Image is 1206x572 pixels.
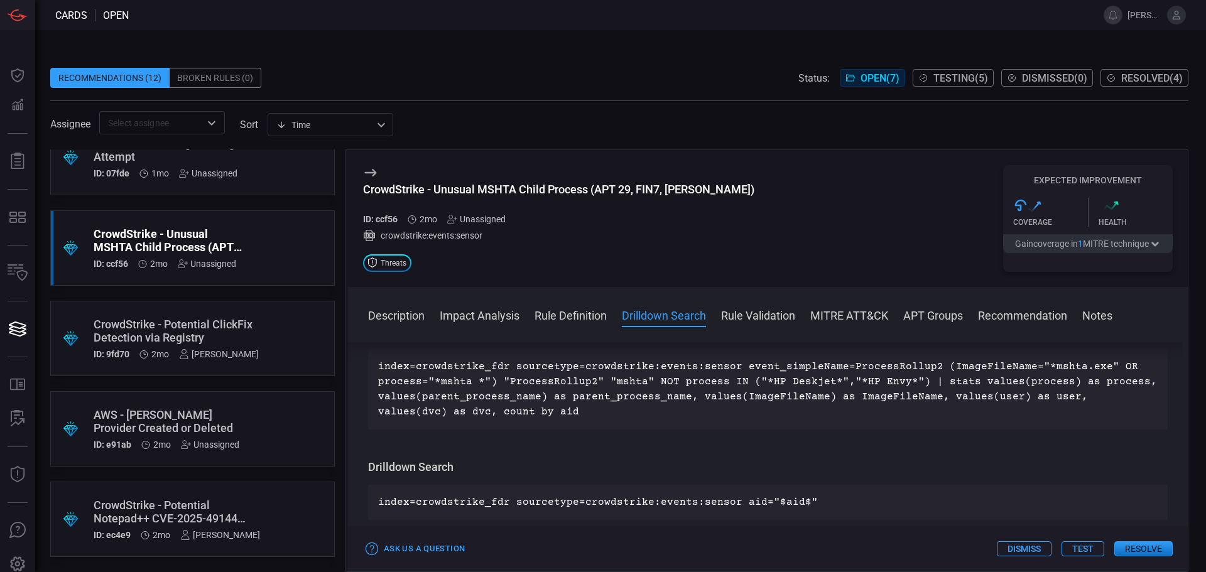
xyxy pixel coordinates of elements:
div: Health [1099,218,1173,227]
button: Ask Us A Question [3,515,33,546]
span: Testing ( 5 ) [933,72,988,84]
span: [PERSON_NAME].jadhav [1127,10,1162,20]
span: Open ( 7 ) [861,72,899,84]
span: Resolved ( 4 ) [1121,72,1183,84]
button: Impact Analysis [440,307,519,322]
div: Broken Rules (0) [170,68,261,88]
button: MITRE - Detection Posture [3,202,33,232]
div: Unassigned [181,440,239,450]
h5: Expected Improvement [1003,175,1173,185]
button: Notes [1082,307,1112,322]
button: Testing(5) [913,69,994,87]
div: Recommendations (12) [50,68,170,88]
span: 1 [1078,239,1083,249]
button: Description [368,307,425,322]
p: index=crowdstrike_fdr sourcetype=crowdstrike:events:sensor event_simpleName=ProcessRollup2 (Image... [378,359,1158,419]
div: CrowdStrike - Potential Notepad++ CVE-2025-49144 Exploitation [94,499,260,525]
div: crowdstrike:events:sensor [363,229,754,242]
button: Rule Definition [535,307,607,322]
button: Gaincoverage in1MITRE technique [1003,234,1173,253]
button: Rule Catalog [3,370,33,400]
span: Jul 16, 2025 5:21 PM [151,168,169,178]
button: Inventory [3,258,33,288]
div: CrowdStrike - Potential ClickFix Detection via Registry [94,318,259,344]
button: Dashboard [3,60,33,90]
span: Jul 09, 2025 1:38 PM [420,214,437,224]
button: Resolve [1114,541,1173,556]
div: Time [276,119,373,131]
button: Resolved(4) [1100,69,1188,87]
div: CrowdStrike - Unusual MSHTA Child Process (APT 29, FIN7, Muddy Waters) [363,183,754,196]
h5: ID: e91ab [94,440,131,450]
div: AWS - Possible Log Padding Attempt [94,137,244,163]
button: Rule Validation [721,307,795,322]
button: Reports [3,146,33,176]
div: Unassigned [179,168,237,178]
h5: ID: ccf56 [363,214,398,224]
button: Test [1062,541,1104,556]
button: ALERT ANALYSIS [3,404,33,434]
button: Dismiss [997,541,1051,556]
span: Assignee [50,118,90,130]
span: open [103,9,129,21]
span: Jul 09, 2025 1:38 PM [150,259,168,269]
button: Dismissed(0) [1001,69,1093,87]
div: [PERSON_NAME] [179,349,259,359]
div: Unassigned [178,259,236,269]
button: MITRE ATT&CK [810,307,888,322]
button: APT Groups [903,307,963,322]
div: AWS - SAML Provider Created or Deleted [94,408,244,434]
span: Jul 01, 2025 5:30 PM [153,530,170,540]
div: [PERSON_NAME] [180,530,260,540]
span: Threats [381,259,406,267]
div: CrowdStrike - Unusual MSHTA Child Process (APT 29, FIN7, Muddy Waters) [94,227,244,254]
span: Status: [798,72,830,84]
button: Ask Us a Question [363,539,468,559]
button: Threat Intelligence [3,460,33,490]
div: Unassigned [447,214,506,224]
input: Select assignee [103,115,200,131]
h3: Drilldown Search [368,460,1168,475]
button: Recommendation [978,307,1067,322]
button: Cards [3,314,33,344]
button: Detections [3,90,33,121]
h5: ID: ec4e9 [94,530,131,540]
span: Jul 09, 2025 1:36 PM [151,349,169,359]
button: Open [203,114,220,132]
label: sort [240,119,258,131]
button: Drilldown Search [622,307,706,322]
p: index=crowdstrike_fdr sourcetype=crowdstrike:events:sensor aid="$aid$" [378,495,1158,510]
button: Open(7) [840,69,905,87]
span: Dismissed ( 0 ) [1022,72,1087,84]
span: Cards [55,9,87,21]
h5: ID: 07fde [94,168,129,178]
span: Jul 09, 2025 1:13 PM [153,440,171,450]
div: Coverage [1013,218,1088,227]
h5: ID: 9fd70 [94,349,129,359]
h5: ID: ccf56 [94,259,128,269]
